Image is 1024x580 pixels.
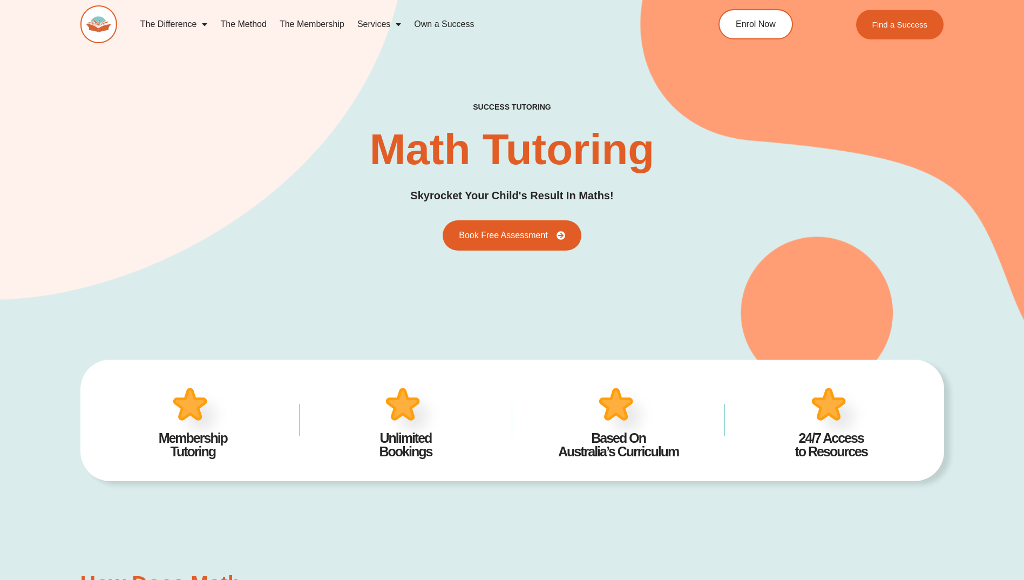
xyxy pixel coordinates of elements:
[528,431,709,458] h4: Based On Australia’s Curriculum
[459,231,548,240] span: Book Free Assessment
[273,12,351,37] a: The Membership
[872,21,928,29] span: Find a Success
[134,12,214,37] a: The Difference
[134,12,669,37] nav: Menu
[370,128,654,171] h2: Math Tutoring
[473,103,551,112] h4: success tutoring
[410,187,613,204] h3: Skyrocket Your Child's Result In Maths!
[214,12,273,37] a: The Method
[736,20,776,29] span: Enrol Now
[408,12,480,37] a: Own a Success
[103,431,283,458] h4: Membership Tutoring
[741,431,921,458] h4: 24/7 Access to Resources
[718,9,793,39] a: Enrol Now
[316,431,496,458] h4: Unlimited Bookings
[856,10,944,39] a: Find a Success
[351,12,408,37] a: Services
[443,220,581,251] a: Book Free Assessment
